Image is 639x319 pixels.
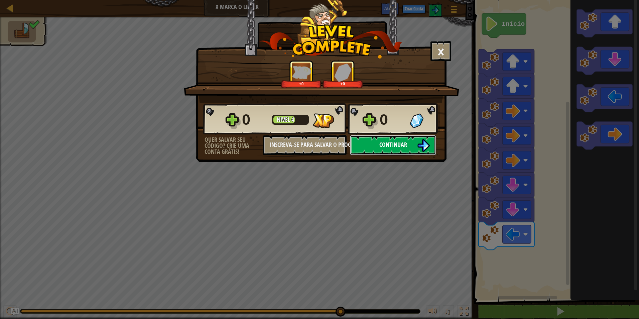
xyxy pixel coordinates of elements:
[205,137,263,155] div: Quer salvar seu código? Crie uma conta grátis!
[380,109,406,130] div: 0
[379,140,407,149] span: Continuar
[324,81,362,86] div: +0
[242,109,268,130] div: 0
[417,139,430,152] img: Continuar
[263,135,347,155] button: Inscreva-se para salvar o progresso
[292,66,311,79] img: XP Ganho
[334,63,352,82] img: Gemas Ganhas
[350,135,436,155] button: Continuar
[313,113,334,128] img: XP Ganho
[430,41,451,61] button: ×
[282,81,320,86] div: +0
[410,113,423,128] img: Gemas Ganhas
[259,25,402,59] img: level_complete.png
[277,115,291,124] span: Nível
[291,115,294,124] span: 4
